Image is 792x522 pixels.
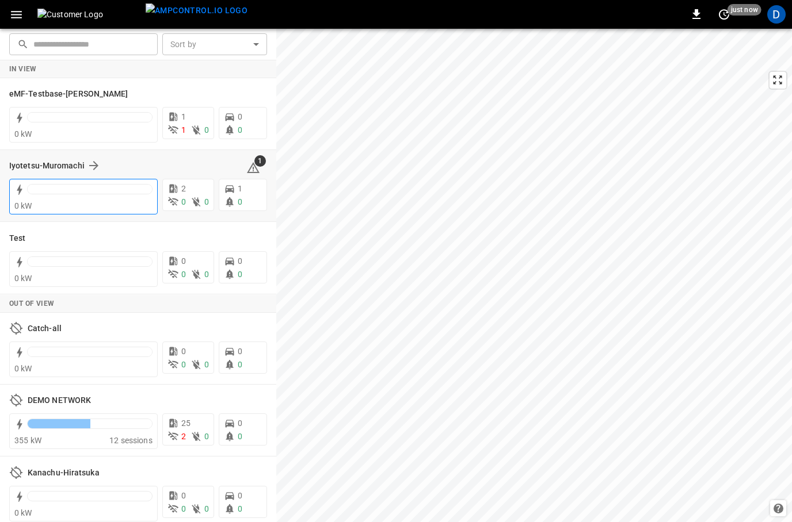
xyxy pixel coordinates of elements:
h6: Iyotetsu-Muromachi [9,160,85,172]
span: 0 [204,197,209,206]
span: 0 [238,197,242,206]
span: 0 [181,256,186,266]
span: 0 [181,347,186,356]
span: 0 [204,125,209,135]
span: 0 kW [14,129,32,139]
strong: In View [9,65,37,73]
span: 0 [181,270,186,279]
span: 0 [204,504,209,513]
span: 2 [181,432,186,441]
span: 0 [181,491,186,500]
span: 0 [238,270,242,279]
span: 25 [181,419,191,428]
h6: Test [9,232,25,245]
h6: Catch-all [28,323,62,335]
span: 0 [204,360,209,369]
span: 1 [238,184,242,193]
span: 1 [181,125,186,135]
span: 0 kW [14,274,32,283]
span: 0 [204,432,209,441]
button: set refresh interval [715,5,733,24]
span: 0 kW [14,201,32,210]
h6: DEMO NETWORK [28,394,91,407]
span: 0 [238,419,242,428]
span: 0 [238,432,242,441]
span: 0 [204,270,209,279]
img: Customer Logo [37,9,141,20]
span: 0 kW [14,508,32,517]
span: 1 [254,155,266,167]
span: 0 [238,112,242,121]
span: 0 [238,504,242,513]
span: 1 [181,112,186,121]
h6: Kanachu-Hiratsuka [28,467,100,479]
span: 0 [238,347,242,356]
div: profile-icon [767,5,786,24]
strong: Out of View [9,300,54,308]
span: 0 [238,125,242,135]
span: 0 [181,197,186,206]
span: 0 [238,360,242,369]
span: 0 [181,504,186,513]
span: 2 [181,184,186,193]
span: 0 [238,491,242,500]
img: ampcontrol.io logo [146,3,247,18]
span: 12 sessions [109,436,153,445]
h6: eMF-Testbase-Musashimurayama [9,88,128,101]
span: just now [728,4,761,16]
span: 355 kW [14,436,41,445]
span: 0 [238,256,242,266]
span: 0 [181,360,186,369]
span: 0 kW [14,364,32,373]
